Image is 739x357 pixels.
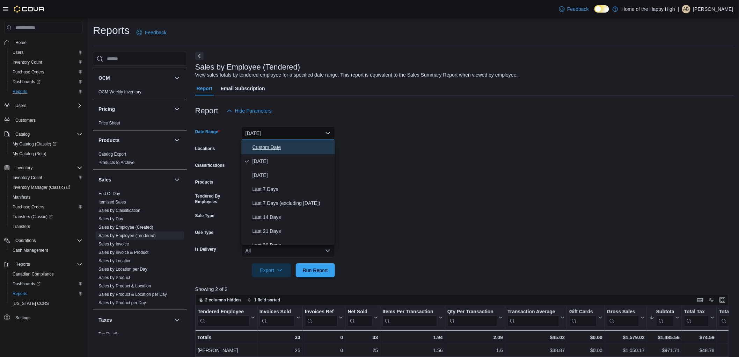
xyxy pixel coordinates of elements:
button: Catalog [13,130,32,138]
a: Sales by Classification [98,208,140,213]
button: 2 columns hidden [196,296,244,304]
button: Operations [13,236,39,245]
div: Totals [197,333,255,342]
label: Tendered By Employees [195,193,239,205]
button: Inventory [1,163,85,173]
button: All [241,244,335,258]
span: My Catalog (Beta) [10,150,82,158]
label: Locations [195,146,215,151]
button: Purchase Orders [7,202,85,212]
div: Transaction Average [507,309,559,315]
button: Invoices Ref [305,309,343,327]
a: Inventory Manager (Classic) [10,183,73,192]
div: 2.09 [447,333,503,342]
div: Select listbox [241,140,335,245]
div: Sales [93,190,187,310]
span: Customers [13,115,82,124]
span: Sales by Invoice & Product [98,250,148,255]
span: [US_STATE] CCRS [13,301,49,306]
button: [US_STATE] CCRS [7,299,85,308]
div: Products [93,150,187,170]
div: Tendered Employee [198,309,249,327]
button: Home [1,37,85,48]
div: Gift Card Sales [569,309,597,327]
span: Inventory [15,165,32,171]
button: Display options [707,296,716,304]
button: Inventory [13,164,35,172]
button: 1 field sorted [244,296,283,304]
button: Manifests [7,192,85,202]
a: Feedback [134,26,169,40]
a: Dashboards [7,279,85,289]
span: Home [13,38,82,47]
span: Price Sheet [98,120,120,126]
span: Hide Parameters [235,107,272,114]
span: Transfers (Classic) [10,213,82,221]
span: Inventory Count [10,58,82,66]
span: Itemized Sales [98,199,126,205]
button: Settings [1,313,85,323]
button: Enter fullscreen [718,296,727,304]
span: Users [13,101,82,110]
span: Home [15,40,27,45]
a: Dashboards [7,77,85,87]
div: 0 [305,346,343,355]
span: Sales by Product & Location [98,283,151,289]
button: Inventory Count [7,57,85,67]
a: Sales by Invoice & Product [98,250,148,255]
div: Tendered Employee [198,309,249,315]
span: Last 30 Days [253,241,332,249]
a: Manifests [10,193,33,201]
button: Inventory Count [7,173,85,183]
a: Sales by Location per Day [98,267,147,272]
button: Invoices Sold [259,309,300,327]
a: Sales by Product & Location [98,284,151,288]
a: Sales by Product per Day [98,300,146,305]
button: Total Tax [684,309,715,327]
a: Sales by Product & Location per Day [98,292,167,297]
a: [US_STATE] CCRS [10,299,52,308]
button: Gift Cards [569,309,602,327]
button: Next [195,52,204,60]
label: Products [195,179,213,185]
span: Users [10,48,82,57]
div: 25 [347,346,378,355]
span: Sales by Location per Day [98,266,147,272]
a: Feedback [556,2,592,16]
span: Reports [10,87,82,96]
button: Taxes [98,316,171,323]
a: Reports [10,87,30,96]
span: Operations [15,238,36,243]
div: Items Per Transaction [382,309,437,315]
button: Catalog [1,129,85,139]
img: Cova [14,6,45,13]
span: Reports [10,290,82,298]
button: Customers [1,115,85,125]
div: Gross Sales [607,309,639,327]
a: Users [10,48,26,57]
span: My Catalog (Beta) [13,151,46,157]
span: Canadian Compliance [10,270,82,278]
span: Sales by Location [98,258,132,264]
button: Run Report [296,263,335,277]
button: Qty Per Transaction [447,309,503,327]
button: [DATE] [241,126,335,140]
label: Use Type [195,230,213,235]
div: Qty Per Transaction [447,309,497,327]
div: 1.94 [382,333,443,342]
span: Washington CCRS [10,299,82,308]
span: Catalog Export [98,151,126,157]
h3: Report [195,107,218,115]
div: Invoices Ref [305,309,337,315]
button: Transaction Average [507,309,565,327]
a: OCM Weekly Inventory [98,90,141,94]
span: Sales by Employee (Tendered) [98,233,156,238]
span: Purchase Orders [10,203,82,211]
div: [PERSON_NAME] [198,346,255,355]
span: Catalog [13,130,82,138]
span: Sales by Product [98,275,130,280]
div: Pricing [93,119,187,130]
span: Users [15,103,26,108]
span: Inventory Manager (Classic) [10,183,82,192]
